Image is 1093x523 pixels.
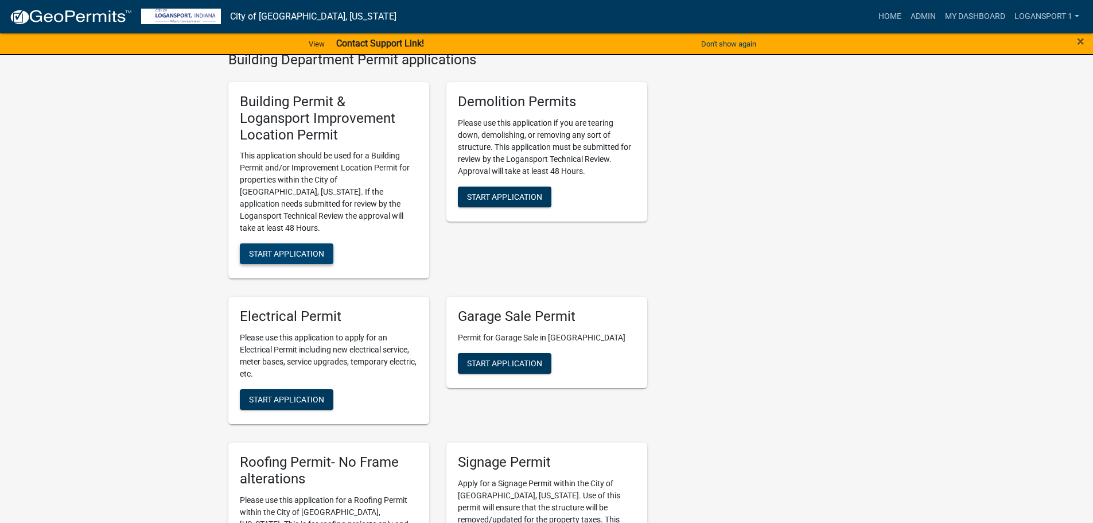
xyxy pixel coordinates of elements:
[228,52,647,68] h4: Building Department Permit applications
[906,6,940,28] a: Admin
[141,9,221,24] img: City of Logansport, Indiana
[458,308,636,325] h5: Garage Sale Permit
[940,6,1010,28] a: My Dashboard
[304,34,329,53] a: View
[240,243,333,264] button: Start Application
[1010,6,1084,28] a: Logansport 1
[240,94,418,143] h5: Building Permit & Logansport Improvement Location Permit
[240,389,333,410] button: Start Application
[240,454,418,487] h5: Roofing Permit- No Frame alterations
[458,332,636,344] p: Permit for Garage Sale in [GEOGRAPHIC_DATA]
[697,34,761,53] button: Don't show again
[458,187,551,207] button: Start Application
[249,249,324,258] span: Start Application
[1077,33,1084,49] span: ×
[336,38,424,49] strong: Contact Support Link!
[240,150,418,234] p: This application should be used for a Building Permit and/or Improvement Location Permit for prop...
[230,7,396,26] a: City of [GEOGRAPHIC_DATA], [US_STATE]
[874,6,906,28] a: Home
[249,395,324,404] span: Start Application
[458,353,551,374] button: Start Application
[1077,34,1084,48] button: Close
[458,454,636,471] h5: Signage Permit
[240,332,418,380] p: Please use this application to apply for an Electrical Permit including new electrical service, m...
[458,117,636,177] p: Please use this application if you are tearing down, demolishing, or removing any sort of structu...
[240,308,418,325] h5: Electrical Permit
[467,359,542,368] span: Start Application
[458,94,636,110] h5: Demolition Permits
[467,192,542,201] span: Start Application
